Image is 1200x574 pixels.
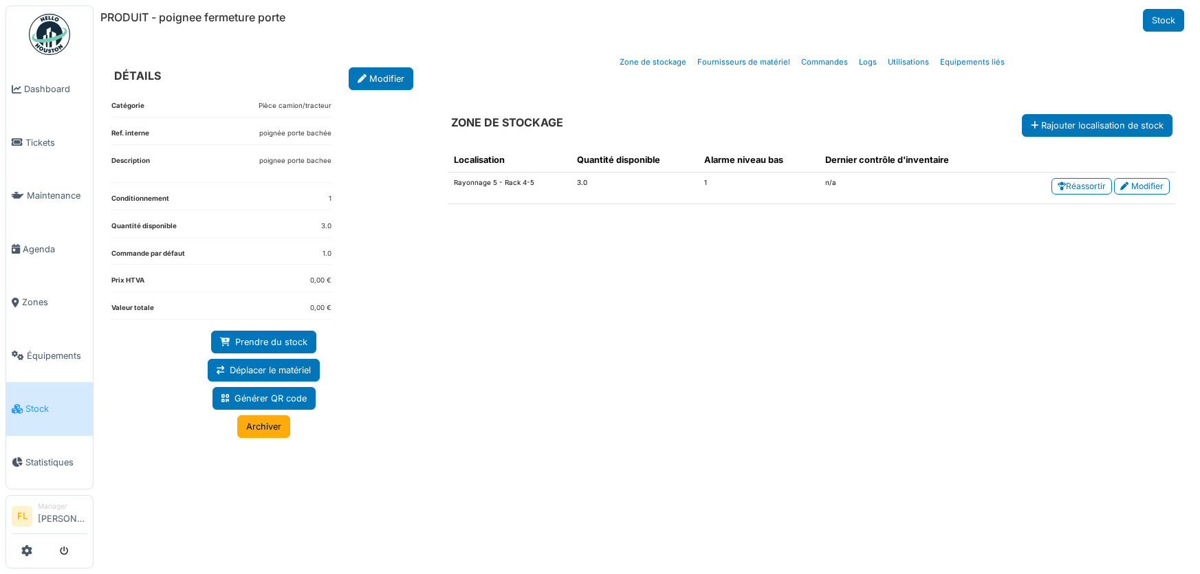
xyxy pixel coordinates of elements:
[22,296,87,309] span: Zones
[1143,9,1184,32] a: Stock
[571,148,698,173] th: Quantité disponible
[6,382,93,436] a: Stock
[111,276,144,291] dt: Prix HTVA
[38,501,87,511] div: Manager
[310,303,331,313] dd: 0,00 €
[1022,114,1172,137] button: Rajouter localisation de stock
[699,148,820,173] th: Alarme niveau bas
[329,194,331,204] dd: 1
[6,276,93,329] a: Zones
[25,402,87,415] span: Stock
[451,116,563,129] h6: ZONE DE STOCKAGE
[882,46,935,78] a: Utilisations
[23,243,87,256] span: Agenda
[29,14,70,55] img: Badge_color-CXgf-gQk.svg
[12,506,32,527] li: FL
[448,148,571,173] th: Localisation
[820,148,1001,173] th: Dernier contrôle d'inventaire
[259,101,331,111] dd: Pièce camion/tracteur
[6,116,93,170] a: Tickets
[796,46,853,78] a: Commandes
[310,276,331,286] dd: 0,00 €
[571,173,698,204] td: 3.0
[259,156,331,166] p: poignee porte bachee
[111,156,150,183] dt: Description
[12,501,87,534] a: FL Manager[PERSON_NAME]
[1051,178,1112,195] a: Réassortir
[614,46,692,78] a: Zone de stockage
[699,173,820,204] td: 1
[27,189,87,202] span: Maintenance
[349,67,413,90] a: Modifier
[237,415,290,438] a: Archiver
[853,46,882,78] a: Logs
[25,136,87,149] span: Tickets
[259,129,331,139] dd: poignée porte bachée
[27,349,87,362] span: Équipements
[323,249,331,259] dd: 1.0
[25,456,87,469] span: Statistiques
[208,359,320,382] a: Déplacer le matériel
[111,221,177,237] dt: Quantité disponible
[111,129,149,144] dt: Ref. interne
[6,329,93,383] a: Équipements
[212,387,316,410] a: Générer QR code
[111,303,154,319] dt: Valeur totale
[111,249,185,265] dt: Commande par défaut
[6,436,93,489] a: Statistiques
[321,221,331,232] dd: 3.0
[935,46,1010,78] a: Equipements liés
[100,11,285,24] h6: PRODUIT - poignee fermeture porte
[820,173,1001,204] td: n/a
[6,169,93,223] a: Maintenance
[24,82,87,96] span: Dashboard
[692,46,796,78] a: Fournisseurs de matériel
[1114,178,1170,195] a: Modifier
[111,194,169,210] dt: Conditionnement
[6,223,93,276] a: Agenda
[6,63,93,116] a: Dashboard
[448,173,571,204] td: Rayonnage 5 - Rack 4-5
[114,69,161,82] h6: DÉTAILS
[111,101,144,117] dt: Catégorie
[38,501,87,531] li: [PERSON_NAME]
[211,331,316,353] a: Prendre du stock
